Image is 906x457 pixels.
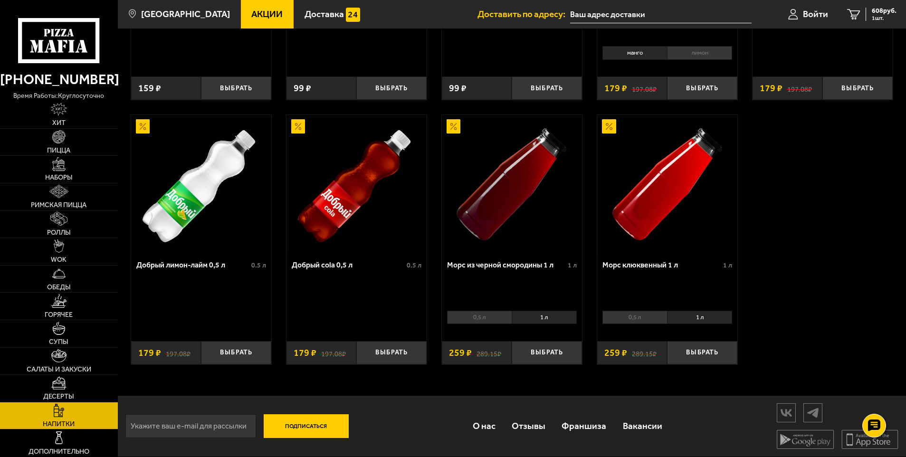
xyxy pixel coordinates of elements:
s: 197.08 ₽ [632,84,657,93]
span: Горячее [45,312,73,318]
span: 179 ₽ [294,348,316,358]
span: 179 ₽ [138,348,161,358]
s: 197.08 ₽ [166,348,191,358]
span: Роллы [47,229,71,236]
li: 1 л [667,311,732,324]
button: Выбрать [201,341,271,364]
span: 99 ₽ [294,84,311,93]
s: 197.08 ₽ [787,84,812,93]
span: Римская пицца [31,202,86,209]
div: Добрый cola 0,5 л [292,260,404,269]
button: Выбрать [667,341,737,364]
span: Акции [251,10,283,19]
li: лимон [667,46,732,59]
div: Морс из черной смородины 1 л [447,260,565,269]
img: tg [804,404,822,421]
li: манго [602,46,667,59]
span: 0.5 л [407,261,421,269]
span: Доставка [305,10,344,19]
span: Войти [803,10,828,19]
button: Выбрать [356,341,427,364]
button: Подписаться [264,414,349,438]
span: Наборы [45,174,73,181]
span: Десерты [43,393,74,400]
input: Укажите ваш e-mail для рассылки [125,414,256,438]
div: 0 [597,43,737,69]
img: Акционный [447,119,461,133]
s: 289.15 ₽ [477,348,501,358]
a: Отзывы [504,410,553,441]
span: 259 ₽ [449,348,472,358]
span: 1 шт. [872,15,896,21]
span: 99 ₽ [449,84,467,93]
button: Выбрать [512,341,582,364]
button: Выбрать [822,76,893,100]
li: 1 л [512,311,577,324]
img: Морс из черной смородины 1 л [443,115,581,253]
s: 289.15 ₽ [632,348,657,358]
button: Выбрать [512,76,582,100]
li: 0,5 л [447,311,512,324]
span: 0.5 л [251,261,266,269]
a: Вакансии [615,410,670,441]
button: Выбрать [201,76,271,100]
span: Пицца [47,147,70,154]
span: Салаты и закуски [27,366,91,373]
span: 259 ₽ [604,348,627,358]
span: Хит [52,120,66,126]
span: 1 л [568,261,577,269]
span: Напитки [43,421,75,428]
span: 159 ₽ [138,84,161,93]
span: Дополнительно [29,448,89,455]
div: 0 [442,307,582,334]
span: WOK [51,257,67,263]
img: Акционный [602,119,616,133]
img: vk [777,404,795,421]
img: Добрый cola 0,5 л [287,115,426,253]
li: 0,5 л [602,311,667,324]
a: АкционныйМорс клюквенный 1 л [597,115,737,253]
span: 179 ₽ [760,84,782,93]
img: Акционный [291,119,305,133]
span: 1 л [723,261,732,269]
button: Выбрать [356,76,427,100]
a: Франшиза [553,410,614,441]
img: Акционный [136,119,150,133]
button: Выбрать [667,76,737,100]
div: Морс клюквенный 1 л [602,260,721,269]
img: Морс клюквенный 1 л [598,115,736,253]
div: Добрый лимон-лайм 0,5 л [136,260,249,269]
input: Ваш адрес доставки [570,6,751,23]
span: Обеды [47,284,71,291]
span: Доставить по адресу: [477,10,570,19]
span: Супы [49,339,68,345]
span: 608 руб. [872,8,896,14]
a: АкционныйМорс из черной смородины 1 л [442,115,582,253]
img: 15daf4d41897b9f0e9f617042186c801.svg [346,8,360,22]
a: АкционныйДобрый лимон-лайм 0,5 л [131,115,271,253]
span: [GEOGRAPHIC_DATA] [141,10,230,19]
span: 179 ₽ [604,84,627,93]
a: О нас [465,410,504,441]
img: Добрый лимон-лайм 0,5 л [132,115,270,253]
s: 197.08 ₽ [321,348,346,358]
div: 0 [597,307,737,334]
a: АкционныйДобрый cola 0,5 л [286,115,427,253]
